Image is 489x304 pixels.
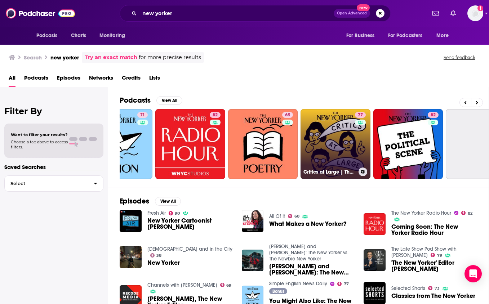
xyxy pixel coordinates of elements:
a: 82 [155,109,225,179]
a: New Yorker [147,260,180,266]
h3: Search [24,54,42,61]
button: open menu [341,29,384,43]
span: 73 [435,287,440,290]
span: 71 [140,112,145,119]
a: Amber and Aja: The New Yorker vs. The Newbie New Yorker Episode 1 [269,263,355,276]
button: Select [4,175,103,192]
a: PodcastsView All [120,96,182,105]
button: open menu [383,29,433,43]
span: 82 [468,212,472,215]
span: Bonus [272,289,284,294]
a: 77Critics at Large | The New Yorker [301,109,370,179]
span: 82 [431,112,436,119]
img: Amber and Aja: The New Yorker vs. The Newbie New Yorker Episode 1 [242,250,264,272]
a: Classics from The New Yorker [391,293,475,299]
a: 79 [431,253,442,257]
span: Want to filter your results? [11,132,68,137]
input: Search podcasts, credits, & more... [139,8,334,19]
span: Logged in as AirwaveMedia [467,5,483,21]
span: Select [5,181,88,186]
a: Networks [89,72,113,87]
img: What Makes a New Yorker? [242,210,264,232]
span: 82 [213,112,218,119]
span: 79 [437,254,442,257]
p: Saved Searches [4,164,103,170]
a: 82 [373,109,443,179]
span: 'The New Yorker' Editor [PERSON_NAME] [391,260,477,272]
a: All [9,72,15,87]
h2: Episodes [120,197,149,206]
a: Credits [122,72,141,87]
span: 90 [175,212,180,215]
a: Classics from The New Yorker [364,282,386,304]
span: [PERSON_NAME] and [PERSON_NAME]: The New Yorker vs. The Newbie New Yorker Episode 1 [269,263,355,276]
span: Open Advanced [337,12,367,15]
a: All Of It [269,213,285,219]
a: 65 [282,112,293,118]
a: Fresh Air [147,210,166,216]
a: Simple English News Daily [269,281,327,287]
h2: Filter By [4,106,103,116]
button: View All [155,197,181,206]
a: Try an exact match [85,53,137,62]
span: 68 [294,215,299,218]
h2: Podcasts [120,96,151,105]
a: 68 [288,214,299,218]
span: Choose a tab above to access filters. [11,139,68,149]
button: open menu [94,29,134,43]
a: 'The New Yorker' Editor David Remnick [391,260,477,272]
a: Show notifications dropdown [448,7,459,19]
a: Charts [66,29,91,43]
span: Charts [71,31,86,41]
a: 69 [220,283,232,287]
a: What Makes a New Yorker? [269,221,347,227]
a: Episodes [57,72,80,87]
a: 'The New Yorker' Editor David Remnick [364,249,386,271]
img: Podchaser - Follow, Share and Rate Podcasts [6,6,75,20]
img: New Yorker [120,246,142,268]
a: 82 [461,211,472,215]
a: The Late Show Pod Show with Stephen Colbert [391,246,457,258]
a: 82 [210,112,221,118]
span: 77 [344,282,349,286]
a: 65 [228,109,298,179]
a: Lists [149,72,160,87]
span: Monitoring [99,31,125,41]
img: Coming Soon: The New Yorker Radio Hour [364,213,386,235]
a: 77 [355,112,366,118]
h3: Critics at Large | The New Yorker [303,169,356,175]
a: 71 [137,112,148,118]
span: More [436,31,449,41]
svg: Add a profile image [477,5,483,11]
a: 82 [428,112,439,118]
span: For Business [346,31,375,41]
a: Coming Soon: The New Yorker Radio Hour [391,224,477,236]
a: EpisodesView All [120,197,181,206]
span: 69 [226,284,231,287]
a: Podcasts [24,72,48,87]
img: New Yorker Cartoonist David Sipress [120,210,142,232]
span: 65 [285,112,290,119]
button: open menu [31,29,67,43]
span: New Yorker Cartoonist [PERSON_NAME] [147,218,233,230]
h3: new yorker [50,54,79,61]
span: 77 [358,112,363,119]
button: open menu [431,29,458,43]
span: for more precise results [139,53,201,62]
a: 73 [428,286,440,290]
span: 38 [156,254,161,257]
button: View All [156,96,182,105]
